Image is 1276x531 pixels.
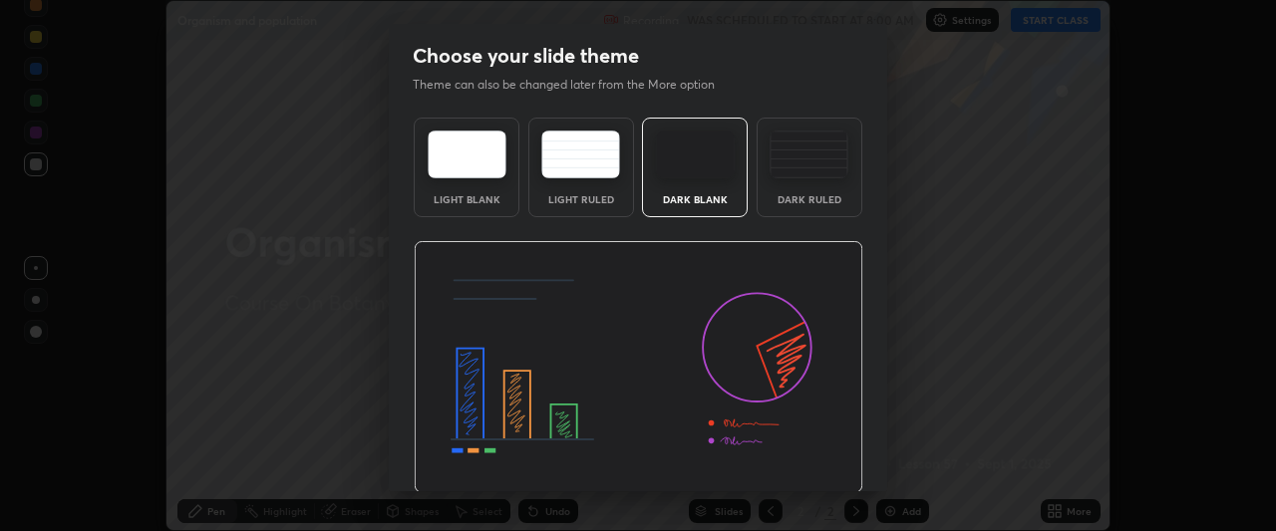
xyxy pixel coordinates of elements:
p: Theme can also be changed later from the More option [413,76,736,94]
img: darkRuledTheme.de295e13.svg [770,131,848,178]
img: darkTheme.f0cc69e5.svg [656,131,735,178]
img: lightTheme.e5ed3b09.svg [428,131,506,178]
div: Dark Blank [655,194,735,204]
h2: Choose your slide theme [413,43,639,69]
img: darkThemeBanner.d06ce4a2.svg [414,241,863,494]
img: lightRuledTheme.5fabf969.svg [541,131,620,178]
div: Dark Ruled [770,194,849,204]
div: Light Blank [427,194,506,204]
div: Light Ruled [541,194,621,204]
